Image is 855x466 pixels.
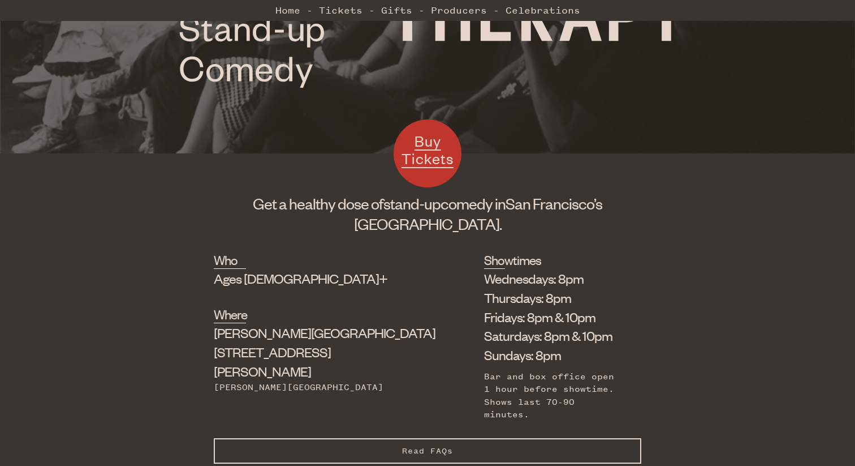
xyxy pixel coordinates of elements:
[401,131,454,168] span: Buy Tickets
[484,345,624,365] li: Sundays: 8pm
[484,288,624,307] li: Thursdays: 8pm
[214,305,246,323] h2: Where
[214,438,641,464] button: Read FAQs
[402,446,453,456] span: Read FAQs
[214,324,435,341] span: [PERSON_NAME][GEOGRAPHIC_DATA]
[484,269,624,288] li: Wednesdays: 8pm
[394,119,461,187] a: Buy Tickets
[214,269,427,288] div: Ages [DEMOGRAPHIC_DATA]+
[484,307,624,327] li: Fridays: 8pm & 10pm
[383,194,441,213] span: stand-up
[484,326,624,345] li: Saturdays: 8pm & 10pm
[214,381,427,394] div: [PERSON_NAME][GEOGRAPHIC_DATA]
[214,323,427,381] div: [STREET_ADDRESS][PERSON_NAME]
[506,194,602,213] span: San Francisco’s
[214,193,641,234] h1: Get a healthy dose of comedy in
[484,370,624,421] div: Bar and box office open 1 hour before showtime. Shows last 70-90 minutes.
[484,251,505,269] h2: Showtimes
[354,214,502,233] span: [GEOGRAPHIC_DATA].
[214,251,246,269] h2: Who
